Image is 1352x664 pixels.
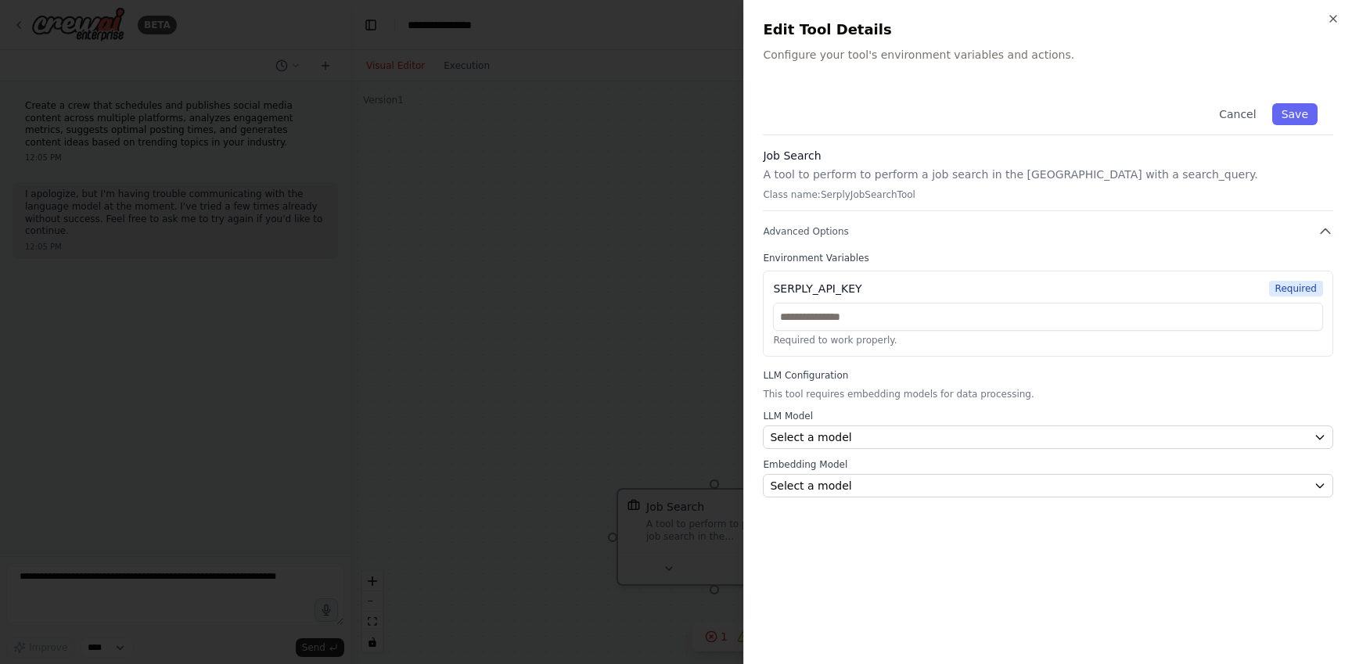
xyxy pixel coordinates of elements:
[763,47,1333,63] p: Configure your tool's environment variables and actions.
[763,369,1333,382] label: LLM Configuration
[763,19,1333,41] h2: Edit Tool Details
[773,334,1323,346] p: Required to work properly.
[763,188,1333,201] p: Class name: SerplyJobSearchTool
[763,410,1333,422] label: LLM Model
[763,458,1333,471] label: Embedding Model
[770,478,851,494] span: Select a model
[763,388,1333,400] p: This tool requires embedding models for data processing.
[763,425,1333,449] button: Select a model
[763,474,1333,497] button: Select a model
[763,167,1333,182] p: A tool to perform to perform a job search in the [GEOGRAPHIC_DATA] with a search_query.
[763,148,1333,163] h3: Job Search
[1269,281,1323,296] span: Required
[763,224,1333,239] button: Advanced Options
[1272,103,1318,125] button: Save
[763,252,1333,264] label: Environment Variables
[1210,103,1265,125] button: Cancel
[773,281,861,296] div: SERPLY_API_KEY
[763,225,848,238] span: Advanced Options
[770,429,851,445] span: Select a model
